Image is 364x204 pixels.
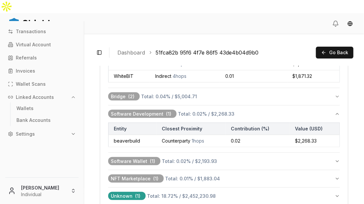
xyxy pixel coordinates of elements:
span: Total: 0.04 % / $5,004.71 [141,94,197,99]
button: Linked Accounts [5,92,79,102]
p: Wallet Scans [16,82,46,86]
span: Unknown [108,192,146,200]
p: Virtual Account [16,42,51,47]
p: Invoices [16,69,35,73]
td: Indirect [150,70,220,82]
span: ( 1 ) [153,176,158,181]
a: 51fca82b 95f6 4f7e 86f5 43de4b04d9b0 [156,49,258,57]
span: 4 hops [173,73,186,79]
span: NFT Marketplace [108,174,164,183]
span: Software Wallet [108,157,160,165]
a: Dashboard [117,49,145,57]
button: NFT Marketplace(1)Total: 0.01% / $1,883.04 [108,170,340,187]
button: Software Development(1)Total: 0.02% / $2,268.33 [108,105,340,123]
a: Wallets [14,103,71,114]
span: Total: 0.02 % / $2,193.93 [162,158,217,164]
td: $2,268.33 [290,135,340,147]
p: Transactions [16,29,46,34]
p: Settings [16,132,35,136]
th: Contribution (%) [226,123,290,135]
th: Value (USD) [290,123,340,135]
span: 1 hops [192,138,204,144]
button: Go Back [316,47,353,58]
button: [PERSON_NAME]Individual [3,180,81,201]
td: $1,871.32 [287,70,340,82]
th: Entity [109,123,157,135]
td: 0.01 [220,70,287,82]
span: Go Back [329,49,348,56]
td: 0.02 [226,135,290,147]
span: ( 2 ) [128,94,134,99]
span: ( 1 ) [135,193,140,199]
button: Settings [5,129,79,139]
span: ( 1 ) [150,158,155,164]
span: Total: 0.02 % / $2,268.33 [178,111,234,117]
td: WhiteBIT [109,70,150,82]
p: [PERSON_NAME] [21,184,65,191]
span: Bridge [108,92,140,101]
p: Referrals [16,56,37,60]
td: beaverbuild [109,135,157,147]
a: Virtual Account [5,39,79,50]
td: Counterparty [157,135,226,147]
a: Transactions [5,26,79,37]
a: Wallet Scans [5,79,79,89]
p: Linked Accounts [16,95,54,100]
p: Bank Accounts [16,118,51,123]
th: Closest Proximity [157,123,226,135]
nav: breadcrumb [117,49,311,57]
a: Referrals [5,53,79,63]
button: Bridge(2)Total: 0.04% / $5,004.71 [108,88,340,105]
span: Total: 18.72 % / $2,452,230.98 [147,193,216,199]
p: Individual [21,191,65,198]
a: Bank Accounts [14,115,71,125]
div: Software Development(1)Total: 0.02% / $2,268.33 [108,123,340,152]
a: Invoices [5,66,79,76]
span: Software Development [108,110,177,118]
span: ( 1 ) [166,111,171,117]
span: Total: 0.01 % / $1,883.04 [165,176,220,181]
button: Software Wallet(1)Total: 0.02% / $2,193.93 [108,153,340,170]
img: ShieldPay Logo [8,17,51,30]
p: Wallets [16,106,34,111]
